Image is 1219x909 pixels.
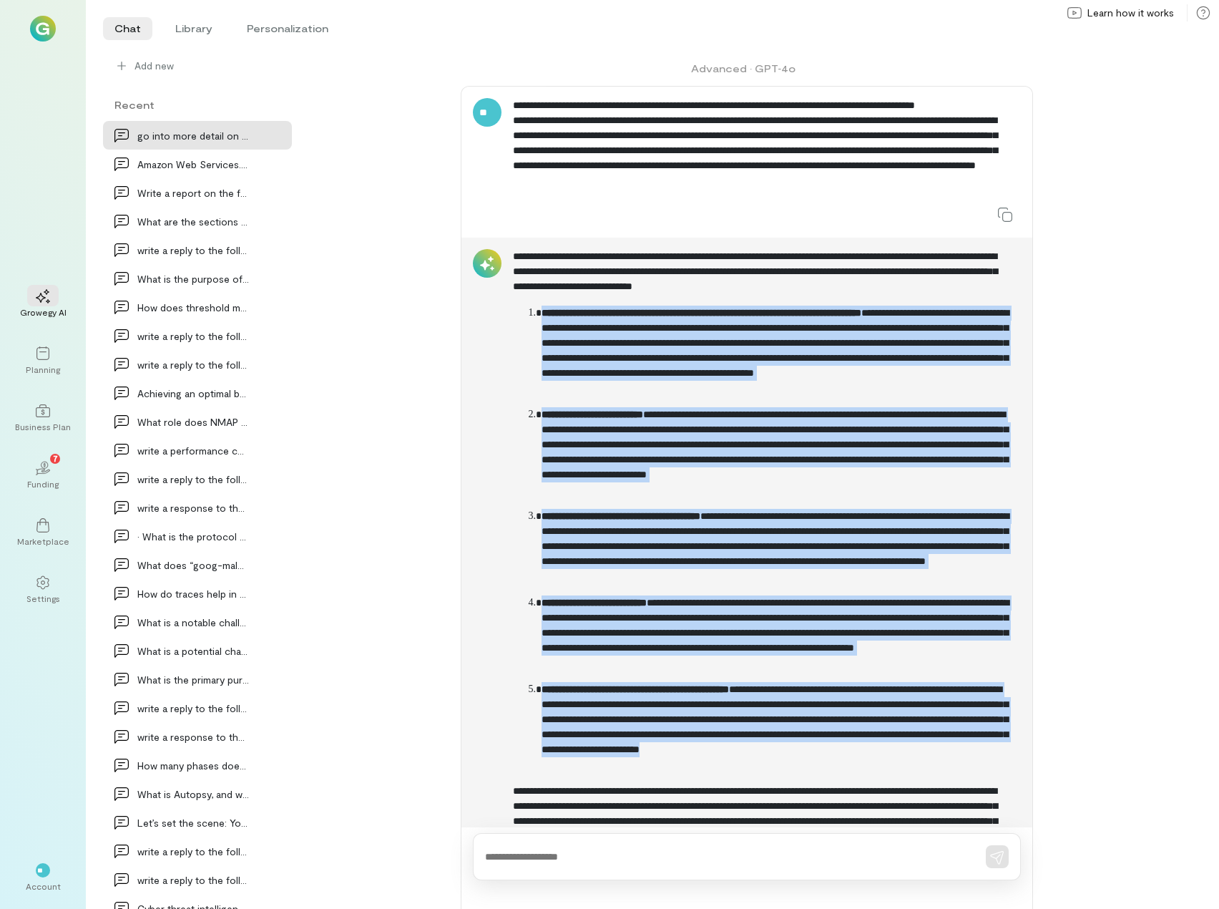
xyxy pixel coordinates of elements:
div: How does threshold monitoring work in anomaly det… [137,300,249,315]
div: Business Plan [15,421,71,432]
div: How many phases does the Abstract Digital Forensi… [137,758,249,773]
a: Settings [17,564,69,616]
div: Amazon Web Services. (2023). Security in the AWS… [137,157,249,172]
div: write a reply to the following to include a fact… [137,701,249,716]
div: Write a report on the following: Network Monitori… [137,185,249,200]
div: Recent [103,97,292,112]
span: Add new [134,59,280,73]
div: Planning [26,364,60,375]
a: Funding [17,449,69,501]
div: What are the sections of the syslog file? How wou… [137,214,249,229]
div: Account [26,880,61,892]
div: write a response to the following to include a fa… [137,729,249,744]
div: write a reply to the following to include a fact… [137,844,249,859]
div: What is the primary purpose of chkrootkit and rkh… [137,672,249,687]
div: write a reply to the following to include a new f… [137,329,249,344]
span: 7 [53,452,58,465]
div: write a reply to the following to include a fact… [137,357,249,372]
div: What does “goog-malware-shavar” mean inside the T… [137,558,249,573]
a: Business Plan [17,392,69,444]
a: Marketplace [17,507,69,558]
div: What is a notable challenge associated with cloud… [137,615,249,630]
li: Library [164,17,224,40]
div: What is a potential challenge in cloud investigat… [137,643,249,658]
div: write a reply to the following and include What a… [137,243,249,258]
div: write a reply to the following and include a fact… [137,872,249,888]
div: What is Autopsy, and what is its primary purpose… [137,787,249,802]
div: Let’s set the scene: You get to complete this sto… [137,815,249,830]
li: Personalization [235,17,340,40]
div: What role does NMAP play in incident response pro… [137,414,249,429]
div: write a response to the following to include a fa… [137,500,249,515]
div: Marketplace [17,535,69,547]
a: Planning [17,335,69,387]
span: Learn how it works [1087,6,1174,20]
div: Settings [26,593,60,604]
li: Chat [103,17,152,40]
div: write a performance comments for an ITNC in the N… [137,443,249,458]
div: Funding [27,478,59,490]
div: go into more detail on the following and provide… [137,128,249,143]
div: Achieving an optimal balance between security and… [137,386,249,401]
div: What is the purpose of SNORT rules in an Intrusio… [137,271,249,286]
div: How do traces help in understanding system behavi… [137,586,249,601]
div: write a reply to the following to include a new f… [137,472,249,487]
div: Growegy AI [20,306,67,318]
a: Growegy AI [17,278,69,329]
div: • What is the protocol SSDP? Why would it be good… [137,529,249,544]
